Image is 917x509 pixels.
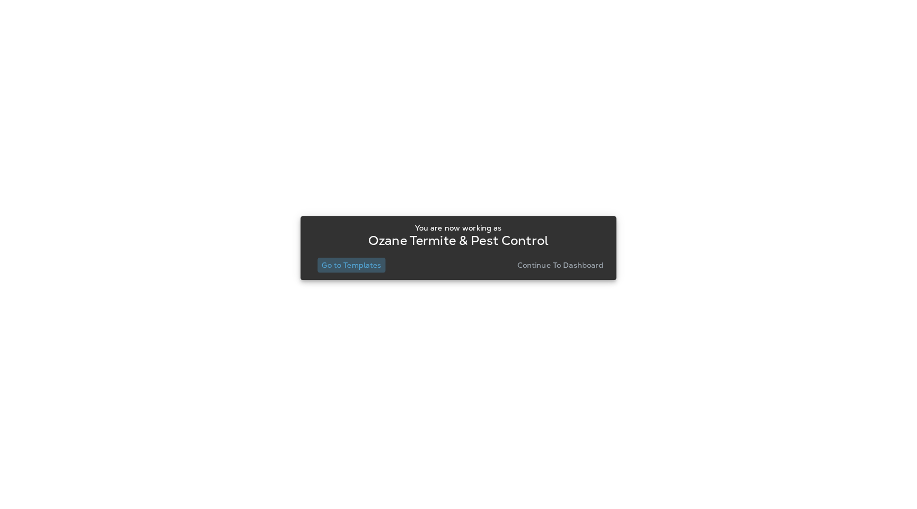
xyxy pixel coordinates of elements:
button: Go to Templates [317,258,385,273]
p: You are now working as [415,224,501,232]
button: Continue to Dashboard [513,258,608,273]
p: Continue to Dashboard [517,261,604,269]
p: Ozane Termite & Pest Control [368,236,549,245]
p: Go to Templates [322,261,381,269]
